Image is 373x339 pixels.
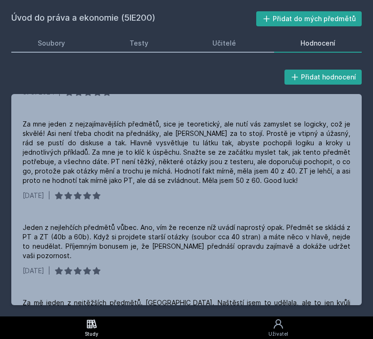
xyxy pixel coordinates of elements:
div: [DATE] [23,266,44,276]
button: Přidat hodnocení [284,70,362,85]
a: Hodnocení [274,34,362,53]
div: Hodnocení [300,39,335,48]
button: Přidat do mých předmětů [256,11,362,26]
div: Za mne jeden z nejzajímavějších předmětů, sice je teoretický, ale nutí vás zamyslet se logicky, c... [23,119,350,185]
div: | [48,266,50,276]
div: Testy [130,39,148,48]
h2: Úvod do práva a ekonomie (5IE200) [11,11,256,26]
div: | [48,191,50,200]
div: Jeden z nejlehčích předmětů vůbec. Ano, vím že recenze níž uvádí naprostý opak. Předmět se skládá... [23,223,350,260]
a: Učitelé [186,34,263,53]
div: Soubory [38,39,65,48]
div: Za mě jeden z nejtěžších předmětů. [GEOGRAPHIC_DATA]. Naštěstí jsem to udělala, ale to jen kvůli ... [23,298,350,326]
a: Soubory [11,34,92,53]
a: Testy [103,34,175,53]
div: Učitelé [212,39,236,48]
div: Uživatel [268,331,288,338]
div: [DATE] [23,191,44,200]
div: Study [85,331,98,338]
